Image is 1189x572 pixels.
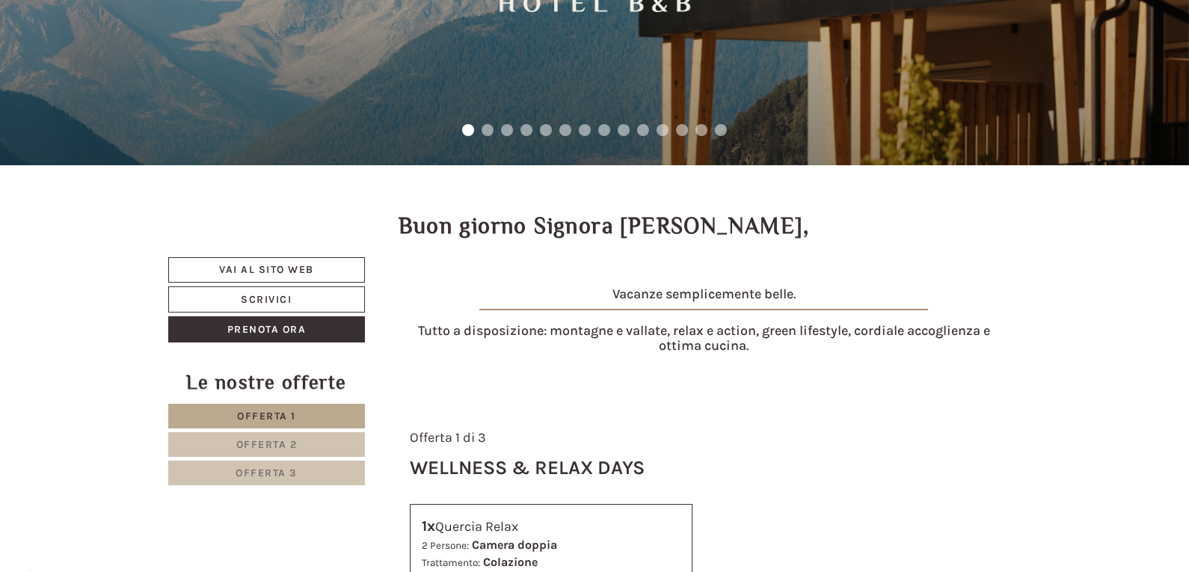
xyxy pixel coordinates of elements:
[422,557,480,568] small: Trattamento:
[410,324,999,354] h4: Tutto a disposizione: montagne e vallate, relax e action, green lifestyle, cordiale accoglienza e...
[410,287,999,317] h4: Vacanze semplicemente belle.
[236,467,298,479] span: Offerta 3
[479,309,928,310] img: image
[483,555,538,569] b: Colazione
[410,454,645,482] div: Wellness & Relax Days
[11,40,242,86] div: Buon giorno, come possiamo aiutarla?
[168,316,365,342] a: Prenota ora
[510,394,589,420] button: Invia
[168,369,365,396] div: Le nostre offerte
[168,286,365,313] a: Scrivici
[472,538,557,552] b: Camera doppia
[236,438,298,451] span: Offerta 2
[410,429,486,446] span: Offerta 1 di 3
[237,410,296,422] span: Offerta 1
[422,516,681,538] div: Quercia Relax
[399,214,810,239] h1: Buon giorno Signora [PERSON_NAME],
[422,540,469,551] small: 2 Persone:
[254,11,334,37] div: mercoledì
[22,73,235,83] small: 16:34
[22,43,235,55] div: Hotel B&B Feldmessner
[422,517,435,535] b: 1x
[168,257,365,283] a: Vai al sito web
